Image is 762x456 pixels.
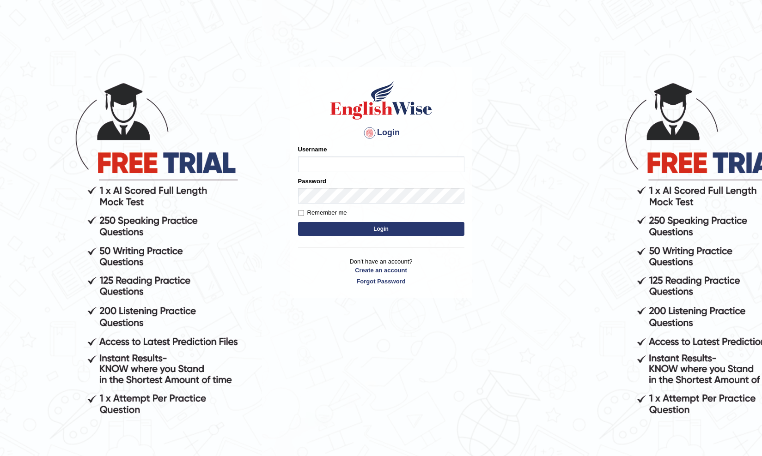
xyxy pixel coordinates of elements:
label: Remember me [298,208,347,217]
a: Forgot Password [298,277,464,286]
input: Remember me [298,210,304,216]
button: Login [298,222,464,236]
label: Password [298,177,326,186]
p: Don't have an account? [298,257,464,286]
a: Create an account [298,266,464,275]
img: Logo of English Wise sign in for intelligent practice with AI [329,79,434,121]
h4: Login [298,126,464,140]
label: Username [298,145,327,154]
